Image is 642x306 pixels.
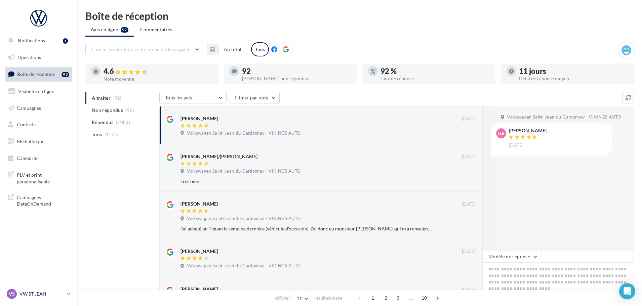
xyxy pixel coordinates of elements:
span: [DATE] [462,287,477,293]
button: Tous les avis [159,92,227,103]
button: Au total [218,44,247,55]
span: Notifications [18,38,45,43]
div: 4.6 [104,68,213,75]
div: [PERSON_NAME] [180,248,218,255]
div: Note moyenne [104,77,213,81]
span: Campagnes [17,105,41,111]
span: Volkswagen Saint-Jean-du-Cardonnay - VIKINGS AUTO [187,130,300,136]
span: [DATE] [462,116,477,122]
div: 1 [63,38,68,44]
span: (1175) [105,132,119,137]
span: [DATE] [509,142,524,148]
div: [PERSON_NAME] [180,286,218,293]
span: Gr [498,130,505,137]
button: Au total [207,44,247,55]
div: Taux de réponse [380,76,490,81]
span: Volkswagen Saint-Jean-du-Cardonnay - VIKINGS AUTO [187,216,300,222]
span: Commentaires [140,26,172,33]
div: [PERSON_NAME] [509,128,547,133]
span: Afficher [275,295,290,301]
button: Modèle de réponse [483,251,541,262]
div: Très bien [180,178,433,185]
span: [DATE] [462,201,477,207]
span: VS [9,291,15,297]
div: [PERSON_NAME]/[PERSON_NAME] [180,153,257,160]
span: 1 [367,293,378,303]
div: 92 % [380,68,490,75]
a: Calendrier [4,151,73,165]
span: Volkswagen Saint-Jean-du-Cardonnay - VIKINGS AUTO [507,114,621,120]
span: Boîte de réception [17,71,55,77]
button: Choisir un point de vente ou un code magasin [85,44,203,55]
span: 10 [419,293,430,303]
span: [DATE] [462,249,477,255]
span: résultats/page [315,295,343,301]
a: Visibilité en ligne [4,84,73,98]
div: [PERSON_NAME] [180,201,218,207]
div: j'ai acheté un Tiguan la semaine dernière (véhicule d'occasion), j'ai donc eu monsieur [PERSON_NA... [180,225,433,232]
span: 2 [380,293,391,303]
div: 11 jours [519,68,629,75]
span: Calendrier [17,155,39,161]
a: Contacts [4,118,73,132]
button: Filtrer par note [229,92,280,103]
div: Tous [251,42,269,56]
div: [PERSON_NAME] [180,115,218,122]
span: 10 [297,296,303,301]
div: Open Intercom Messenger [619,283,635,299]
span: (92) [126,107,134,113]
span: Répondus [92,119,114,126]
a: VS VW ST JEAN [5,288,72,300]
span: Visibilité en ligne [18,88,54,94]
span: 3 [393,293,403,303]
span: ... [406,293,416,303]
a: PLV et print personnalisable [4,168,73,187]
a: Opérations [4,50,73,64]
span: Médiathèque [17,138,44,144]
span: Non répondus [92,107,123,114]
span: Contacts [17,122,36,127]
span: Tous les avis [165,95,192,100]
div: Délai de réponse moyen [519,76,629,81]
span: [DATE] [462,154,477,160]
a: Campagnes [4,101,73,115]
div: [PERSON_NAME] non répondus [242,76,352,81]
span: Volkswagen Saint-Jean-du-Cardonnay - VIKINGS AUTO [187,263,300,269]
div: 92 [242,68,352,75]
button: Notifications 1 [4,34,71,48]
span: Choisir un point de vente ou un code magasin [91,46,191,52]
span: PLV et print personnalisable [17,170,69,185]
a: Campagnes DataOnDemand [4,190,73,210]
a: Boîte de réception92 [4,67,73,81]
button: 10 [294,294,311,303]
span: Volkswagen Saint-Jean-du-Cardonnay - VIKINGS AUTO [187,168,300,174]
div: 92 [62,72,69,77]
span: Tous [92,131,102,138]
span: Campagnes DataOnDemand [17,193,69,207]
span: (1083) [116,120,130,125]
p: VW ST JEAN [19,291,64,297]
div: Boîte de réception [85,11,634,21]
a: Médiathèque [4,134,73,148]
span: Opérations [17,54,41,60]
